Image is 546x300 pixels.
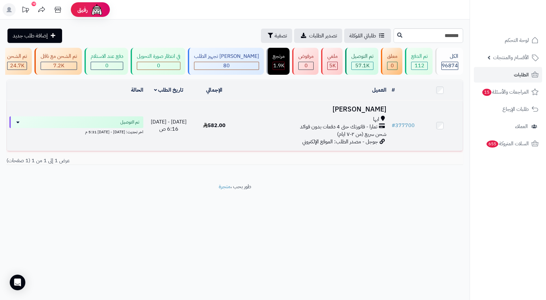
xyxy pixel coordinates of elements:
[372,86,386,94] a: العميل
[404,48,434,75] a: تم الدفع 112
[53,62,64,70] span: 7.2K
[300,123,377,131] span: تمارا - فاتورتك حتى 4 دفعات بدون فوائد
[151,118,187,133] span: [DATE] - [DATE] 6:16 ص
[194,53,259,60] div: [PERSON_NAME] تجهيز الطلب
[7,62,27,70] div: 24745
[105,62,109,70] span: 0
[10,275,25,290] div: Open Intercom Messenger
[351,53,373,60] div: تم التوصيل
[9,128,143,135] div: اخر تحديث: [DATE] - [DATE] 5:31 م
[305,62,308,70] span: 0
[344,48,380,75] a: تم التوصيل 57.1K
[187,48,265,75] a: [PERSON_NAME] تجهيز الطلب 80
[33,48,83,75] a: تم الشحن مع ناقل 7.2K
[17,3,33,18] a: تحديثات المنصة
[442,62,458,70] span: 96874
[298,53,314,60] div: مرفوض
[206,86,222,94] a: الإجمالي
[90,3,103,16] img: ai-face.png
[13,32,48,40] span: إضافة طلب جديد
[273,53,285,60] div: مرتجع
[41,62,77,70] div: 7222
[261,29,292,43] button: تصفية
[474,101,542,117] a: طلبات الإرجاع
[502,105,529,114] span: طلبات الإرجاع
[392,122,415,129] a: #377700
[415,62,424,70] span: 112
[474,119,542,134] a: العملاء
[474,136,542,151] a: السلات المتروكة655
[474,84,542,100] a: المراجعات والأسئلة15
[219,183,230,190] a: متجرة
[355,62,370,70] span: 57.1K
[493,53,529,62] span: الأقسام والمنتجات
[91,62,123,70] div: 0
[240,106,386,113] h3: [PERSON_NAME]
[302,138,378,146] span: جوجل - مصدر الطلب: الموقع الإلكتروني
[157,62,160,70] span: 0
[380,48,404,75] a: معلق 0
[32,2,36,6] div: 10
[474,33,542,48] a: لوحة التحكم
[329,62,336,70] span: 5K
[502,16,540,30] img: logo-2.png
[487,140,499,148] span: 655
[7,29,62,43] a: إضافة طلب جديد
[41,53,77,60] div: تم الشحن مع ناقل
[387,53,397,60] div: معلق
[486,139,529,148] span: السلات المتروكة
[514,70,529,79] span: الطلبات
[411,53,428,60] div: تم الدفع
[482,89,491,96] span: 15
[391,62,394,70] span: 0
[320,48,344,75] a: ملغي 5K
[434,48,464,75] a: الكل96874
[275,32,287,40] span: تصفية
[337,130,386,138] span: شحن سريع (من ٢-٧ ايام)
[352,62,373,70] div: 57097
[474,67,542,83] a: الطلبات
[291,48,320,75] a: مرفوض 0
[344,29,391,43] a: طلباتي المُوكلة
[505,36,529,45] span: لوحة التحكم
[441,53,458,60] div: الكل
[327,53,338,60] div: ملغي
[120,119,139,125] span: تم التوصيل
[91,53,123,60] div: دفع عند الاستلام
[265,48,291,75] a: مرتجع 1.9K
[137,53,180,60] div: في انتظار صورة التحويل
[194,62,259,70] div: 80
[129,48,187,75] a: في انتظار صورة التحويل 0
[83,48,129,75] a: دفع عند الاستلام 0
[294,29,342,43] a: تصدير الطلبات
[387,62,397,70] div: 0
[131,86,143,94] a: الحالة
[7,53,27,60] div: تم الشحن
[515,122,528,131] span: العملاء
[154,86,184,94] a: تاريخ الطلب
[203,122,226,129] span: 582.00
[273,62,284,70] div: 1851
[373,116,379,123] span: ابها
[223,62,230,70] span: 80
[392,122,395,129] span: #
[349,32,376,40] span: طلباتي المُوكلة
[137,62,180,70] div: 0
[2,157,235,164] div: عرض 1 إلى 1 من 1 (1 صفحات)
[10,62,24,70] span: 24.7K
[328,62,337,70] div: 4999
[273,62,284,70] span: 1.9K
[299,62,313,70] div: 0
[411,62,427,70] div: 112
[309,32,337,40] span: تصدير الطلبات
[392,86,395,94] a: #
[77,6,88,14] span: رفيق
[482,87,529,97] span: المراجعات والأسئلة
